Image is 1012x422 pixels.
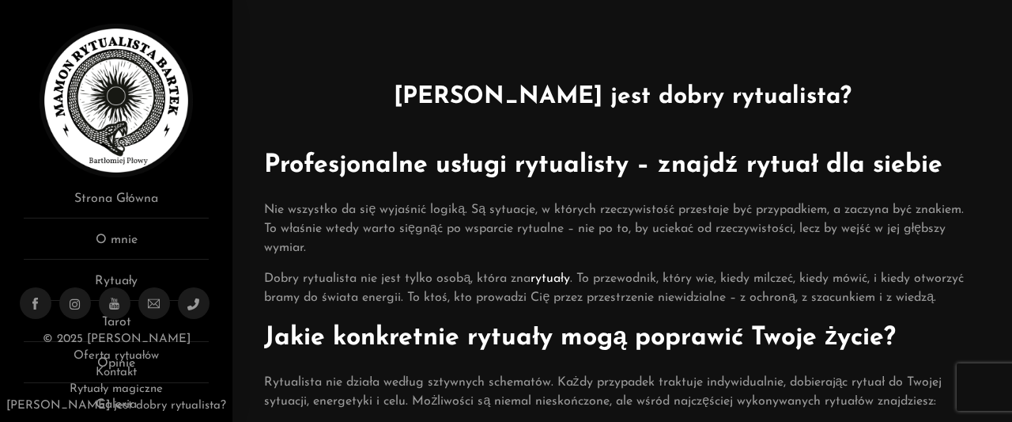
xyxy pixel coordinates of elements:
[264,269,980,307] p: Dobry rytualista nie jest tylko osobą, która zna . To przewodnik, który wie, kiedy milczeć, kiedy...
[256,79,988,115] h1: [PERSON_NAME] jest dobry rytualista?
[70,383,163,395] a: Rytuały magiczne
[6,400,226,412] a: [PERSON_NAME] jest dobry rytualista?
[264,373,980,411] p: Rytualista nie działa według sztywnych schematów. Każdy przypadek traktuje indywidualnie, dobiera...
[74,350,159,362] a: Oferta rytuałów
[264,319,980,357] h2: Jakie konkretnie rytuały mogą poprawić Twoje życie?
[24,189,209,219] a: Strona Główna
[24,230,209,260] a: O mnie
[96,367,137,378] a: Kontakt
[264,200,980,257] p: Nie wszystko da się wyjaśnić logiką. Są sytuacje, w których rzeczywistość przestaje być przypadki...
[40,24,193,177] img: Rytualista Bartek
[531,272,570,285] a: rytuały
[24,272,209,301] a: Rytuały
[264,146,980,184] h2: Profesjonalne usługi rytualisty – znajdź rytuał dla siebie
